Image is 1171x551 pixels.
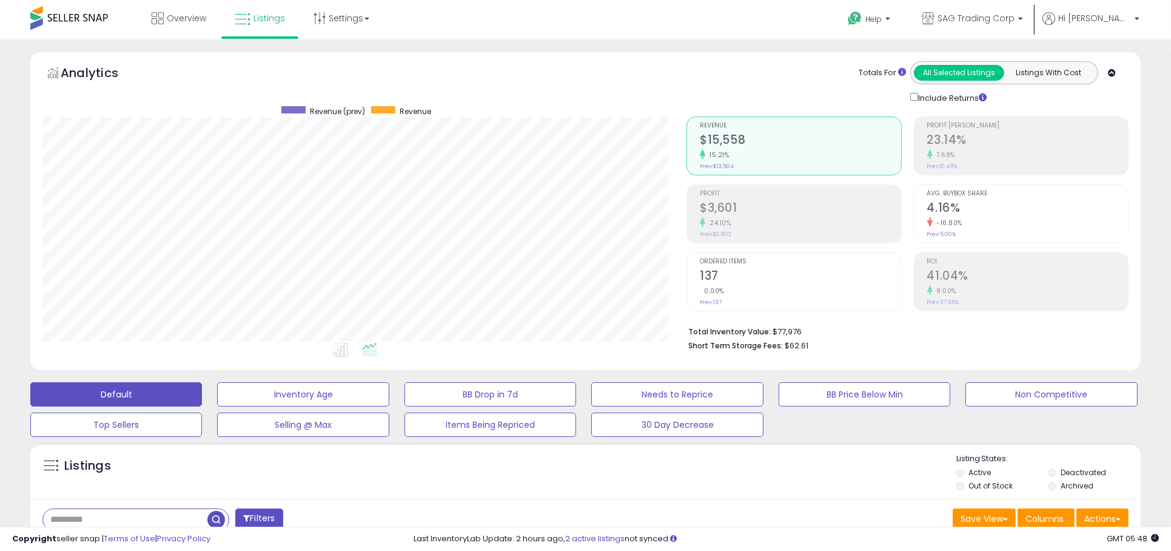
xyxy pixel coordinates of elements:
[591,382,763,407] button: Needs to Reprice
[404,413,576,437] button: Items Being Repriced
[927,201,1128,217] h2: 4.16%
[927,299,959,306] small: Prev: 37.65%
[927,269,1128,285] h2: 41.04%
[927,133,1128,149] h2: 23.14%
[64,458,111,475] h5: Listings
[30,382,202,407] button: Default
[688,326,771,337] b: Total Inventory Value:
[12,533,210,545] div: seller snap | |
[1004,65,1094,81] button: Listings With Cost
[688,340,783,351] b: Short Term Storage Fees:
[253,12,285,24] span: Listings
[901,90,1001,104] div: Include Returns
[1061,481,1093,491] label: Archived
[217,413,389,437] button: Selling @ Max
[217,382,389,407] button: Inventory Age
[847,11,862,26] i: Get Help
[927,163,958,170] small: Prev: 21.49%
[700,299,722,306] small: Prev: 137
[1025,513,1064,525] span: Columns
[700,133,901,149] h2: $15,558
[859,67,906,79] div: Totals For
[700,191,901,197] span: Profit
[400,106,431,117] span: Revenue
[968,481,1013,491] label: Out of Stock
[12,533,56,544] strong: Copyright
[956,453,1141,465] p: Listing States:
[779,382,950,407] button: BB Price Below Min
[933,150,956,160] small: 7.68%
[565,533,625,544] a: 2 active listings
[965,382,1137,407] button: Non Competitive
[700,231,731,238] small: Prev: $2,902
[1042,12,1139,39] a: Hi [PERSON_NAME]
[968,467,991,478] label: Active
[1018,509,1075,529] button: Columns
[700,269,901,285] h2: 137
[1058,12,1131,24] span: Hi [PERSON_NAME]
[157,533,210,544] a: Privacy Policy
[1076,509,1129,529] button: Actions
[953,509,1016,529] button: Save View
[927,123,1128,129] span: Profit [PERSON_NAME]
[938,12,1015,24] span: SAG Trading Corp
[927,231,956,238] small: Prev: 5.00%
[700,286,724,296] small: 0.00%
[1107,533,1159,544] span: 2025-08-11 05:48 GMT
[933,286,957,296] small: 9.00%
[167,12,206,24] span: Overview
[1061,467,1106,478] label: Deactivated
[927,259,1128,265] span: ROI
[235,509,283,530] button: Filters
[785,340,808,351] span: $62.61
[927,191,1128,197] span: Avg. Buybox Share
[591,413,763,437] button: 30 Day Decrease
[700,201,901,217] h2: $3,601
[865,14,882,24] span: Help
[104,533,155,544] a: Terms of Use
[310,106,365,117] span: Revenue (prev)
[688,323,1119,338] li: $77,976
[700,163,734,170] small: Prev: $13,504
[914,65,1004,81] button: All Selected Listings
[705,150,729,160] small: 15.21%
[705,218,731,228] small: 24.10%
[404,382,576,407] button: BB Drop in 7d
[838,2,902,39] a: Help
[414,533,1159,545] div: Last InventoryLab Update: 2 hours ago, not synced.
[700,123,901,129] span: Revenue
[933,218,963,228] small: -16.80%
[61,64,142,84] h5: Analytics
[30,413,202,437] button: Top Sellers
[700,259,901,265] span: Ordered Items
